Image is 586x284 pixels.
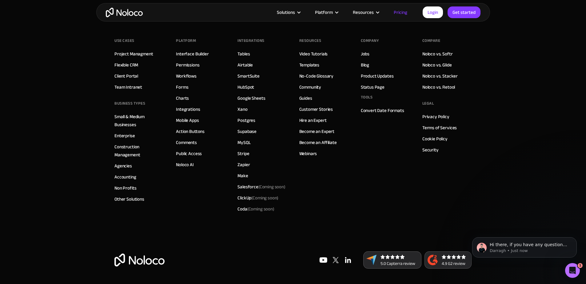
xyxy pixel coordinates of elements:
a: Xano [237,105,247,113]
a: Community [299,83,321,91]
a: Postgres [237,116,255,124]
a: Status Page [361,83,385,91]
div: Platform [315,8,333,16]
a: SmartSuite [237,72,260,80]
a: Terms of Services [422,124,457,132]
div: Resources [345,8,386,16]
a: Airtable [237,61,253,69]
div: Tools [361,93,373,102]
a: Security [422,146,439,154]
a: Guides [299,94,312,102]
a: Stripe [237,150,249,158]
a: Get started [448,6,480,18]
div: Solutions [269,8,307,16]
h3: Estilo [2,19,90,26]
a: Other Solutions [114,195,144,203]
a: Forms [176,83,188,91]
a: MySQL [237,138,250,146]
a: Small & Medium Businesses [114,113,164,129]
a: Become an Expert [299,127,335,135]
span: 16 px [7,43,17,48]
a: Noloco vs. Glide [422,61,452,69]
a: Noloco vs. Retool [422,83,455,91]
iframe: Intercom live chat [565,263,580,278]
a: Action Buttons [176,127,205,135]
a: Project Managment [114,50,153,58]
a: Google Sheets [237,94,265,102]
div: Resources [299,36,321,45]
a: Hire an Expert [299,116,327,124]
a: Mobile Apps [176,116,199,124]
a: No-Code Glossary [299,72,334,80]
a: Noloco vs. Softr [422,50,453,58]
div: Solutions [277,8,295,16]
a: Permissions [176,61,199,69]
a: Construction Management [114,143,164,159]
iframe: Intercom notifications message [463,224,586,267]
a: Workflows [176,72,197,80]
a: Noloco vs. Stacker [422,72,458,80]
a: Pricing [386,8,415,16]
a: Agencies [114,162,132,170]
a: Team Intranet [114,83,142,91]
span: (Coming soon) [251,194,278,202]
a: HubSpot [237,83,254,91]
a: Tables [237,50,250,58]
div: Outline [2,2,90,8]
div: Company [361,36,379,45]
span: 1 [578,263,583,268]
a: Customer Stories [299,105,333,113]
a: Flexible CRM [114,61,138,69]
div: BUSINESS TYPES [114,99,145,108]
a: Noloco AI [176,161,194,169]
a: Blog [361,61,369,69]
a: Convert Date Formats [361,106,404,114]
a: Comments [176,138,197,146]
label: Tamaño de fuente [2,37,38,42]
a: Webinars [299,150,317,158]
a: Make [237,172,248,180]
a: Templates [299,61,320,69]
a: Integrations [176,105,200,113]
a: Non Profits [114,184,136,192]
div: INTEGRATIONS [237,36,264,45]
a: Privacy Policy [422,113,449,121]
a: Cookie Policy [422,135,448,143]
a: Product Updates [361,72,394,80]
a: Enterprise [114,132,135,140]
span: (Coming soon) [258,182,285,191]
a: Accounting [114,173,136,181]
a: Login [423,6,443,18]
div: ClickUp [237,194,278,202]
a: Supabase [237,127,257,135]
a: Jobs [361,50,369,58]
a: Public Access [176,150,202,158]
div: Platform [307,8,345,16]
div: Resources [353,8,374,16]
div: Compare [422,36,440,45]
div: Use Cases [114,36,134,45]
a: Back to Top [9,8,33,13]
a: Video Tutorials [299,50,328,58]
a: Become an Affiliate [299,138,337,146]
span: (Coming soon) [247,205,274,213]
a: Zapier [237,161,250,169]
a: Charts [176,94,189,102]
a: Interface Builder [176,50,209,58]
div: Salesforce [237,183,285,191]
a: home [106,8,143,17]
a: Client Portal [114,72,138,80]
div: Legal [422,99,434,108]
div: Coda [237,205,274,213]
div: Platform [176,36,196,45]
